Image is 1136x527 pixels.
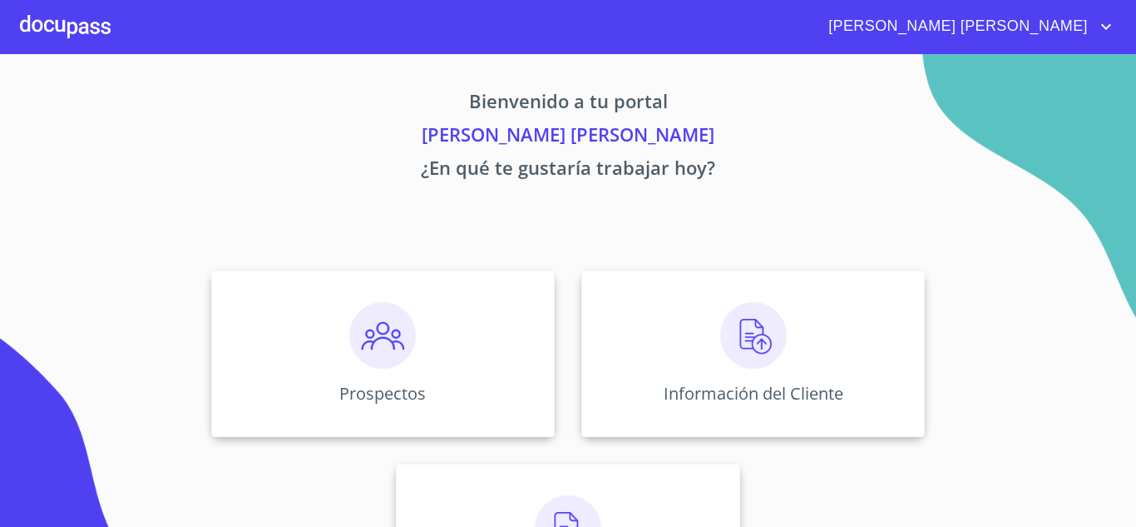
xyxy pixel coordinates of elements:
img: prospectos.png [349,302,416,369]
span: [PERSON_NAME] [PERSON_NAME] [816,13,1096,40]
p: Bienvenido a tu portal [56,87,1080,121]
p: [PERSON_NAME] [PERSON_NAME] [56,121,1080,154]
button: account of current user [816,13,1116,40]
p: Información del Cliente [664,382,843,405]
p: ¿En qué te gustaría trabajar hoy? [56,154,1080,187]
img: carga.png [720,302,787,369]
p: Prospectos [339,382,426,405]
